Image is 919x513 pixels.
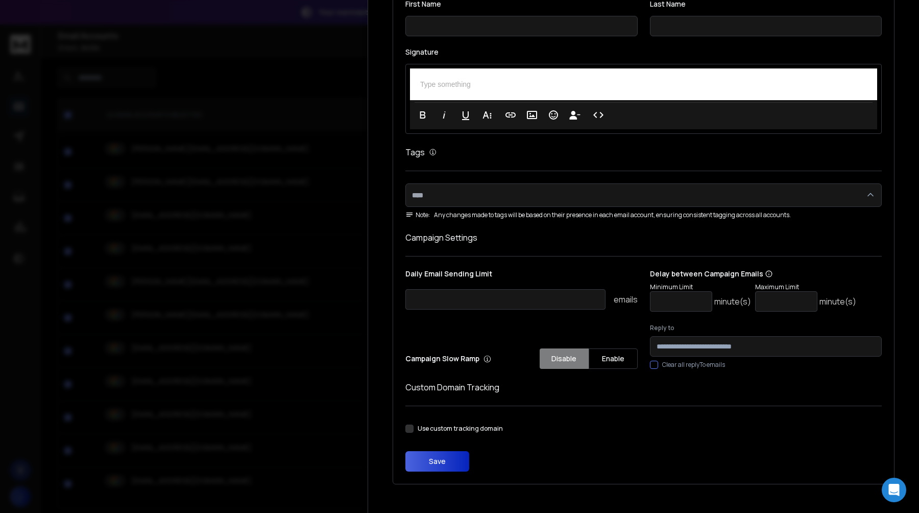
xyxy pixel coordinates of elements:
div: Open Intercom Messenger [882,478,906,502]
h1: Tags [405,146,425,158]
h1: Custom Domain Tracking [405,381,882,393]
label: Reply to [650,324,882,332]
p: Delay between Campaign Emails [650,269,856,279]
button: Disable [540,348,589,369]
p: minute(s) [819,295,856,308]
p: Campaign Slow Ramp [405,354,491,364]
p: minute(s) [714,295,751,308]
h1: Campaign Settings [405,231,882,244]
button: Enable [589,348,638,369]
button: Save [405,451,469,472]
button: Bold (⌘B) [413,105,432,125]
button: Code View [589,105,608,125]
button: Insert Link (⌘K) [501,105,520,125]
label: Use custom tracking domain [418,425,503,433]
p: Minimum Limit [650,283,751,291]
p: Daily Email Sending Limit [405,269,638,283]
button: Underline (⌘U) [456,105,475,125]
button: Italic (⌘I) [434,105,454,125]
span: Note: [405,211,430,219]
p: emails [614,293,638,306]
label: First Name [405,1,638,8]
button: Emoticons [544,105,563,125]
p: Maximum Limit [755,283,856,291]
label: Clear all replyTo emails [662,361,725,369]
button: Insert Image (⌘P) [522,105,542,125]
div: Any changes made to tags will be based on their presence in each email account, ensuring consiste... [405,211,882,219]
button: Insert Unsubscribe Link [565,105,585,125]
label: Signature [405,49,882,56]
label: Last Name [650,1,882,8]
